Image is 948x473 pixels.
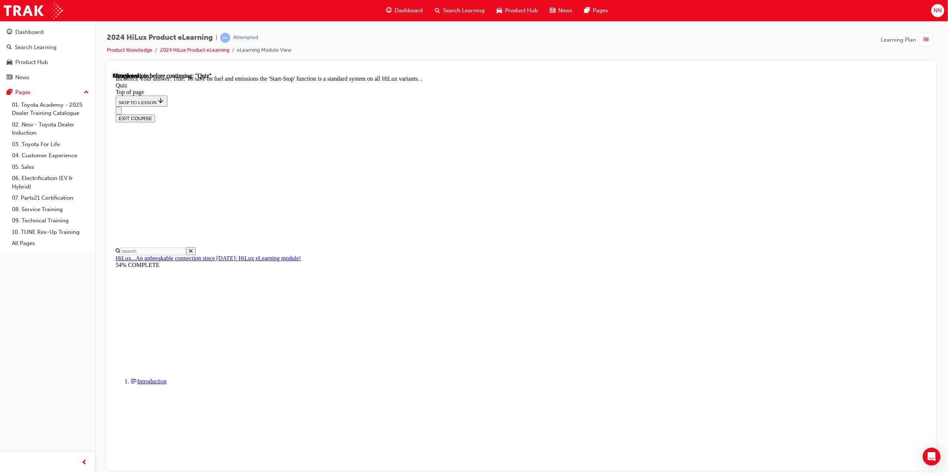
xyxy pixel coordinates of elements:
[931,4,944,17] button: NN
[237,46,292,55] li: eLearning Module View
[923,35,929,45] span: list-icon
[3,42,42,50] button: EXIT COURSE
[73,175,83,183] button: Close search menu
[7,44,12,51] span: search-icon
[3,3,814,10] div: Incorrect. Your answer: True: To save on fuel and emissions the 'Start-Stop' function is a standa...
[3,86,92,99] button: Pages
[220,33,230,43] span: learningRecordVerb_ATTEMPT-icon
[558,6,572,15] span: News
[233,34,258,41] div: Attempted
[6,27,52,33] span: SKIP TO LESSON
[9,215,92,226] a: 09. Technical Training
[3,34,9,42] button: Close navigation menu
[15,28,44,36] div: Dashboard
[881,36,916,44] span: Learning Plan
[3,23,55,34] button: SKIP TO LESSON
[429,3,491,18] a: search-iconSearch Learning
[9,204,92,215] a: 08. Service Training
[3,41,92,54] a: Search Learning
[15,73,29,82] div: News
[933,6,942,15] span: NN
[923,448,941,466] div: Open Intercom Messenger
[9,173,92,192] a: 06. Electrification (EV & Hybrid)
[3,24,92,86] button: DashboardSearch LearningProduct HubNews
[84,88,89,97] span: up-icon
[3,25,92,39] a: Dashboard
[505,6,538,15] span: Product Hub
[9,226,92,238] a: 10. TUNE Rev-Up Training
[7,74,12,81] span: news-icon
[9,99,92,119] a: 01. Toyota Academy - 2025 Dealer Training Catalogue
[4,2,63,19] img: Trak
[15,43,57,52] div: Search Learning
[544,3,578,18] a: news-iconNews
[380,3,429,18] a: guage-iconDashboard
[3,16,814,23] div: Top of page
[395,6,423,15] span: Dashboard
[107,33,213,42] span: 2024 HiLux Product eLearning
[9,238,92,249] a: All Pages
[160,47,229,53] a: 2024 HiLux Product eLearning
[9,119,92,139] a: 02. New - Toyota Dealer Induction
[593,6,608,15] span: Pages
[15,58,48,67] div: Product Hub
[435,6,440,15] span: search-icon
[216,33,217,42] span: |
[107,47,152,53] a: Product Knowledge
[3,189,814,196] div: 54% COMPLETE
[82,458,87,467] span: prev-icon
[9,192,92,204] a: 07. Parts21 Certification
[3,55,92,69] a: Product Hub
[3,183,189,189] a: HiLux...An unbreakable connection since [DATE]: HiLux eLearning module!
[584,6,590,15] span: pages-icon
[3,10,814,16] div: Quiz
[881,33,936,47] button: Learning Plan
[491,3,544,18] a: car-iconProduct Hub
[443,6,485,15] span: Search Learning
[386,6,392,15] span: guage-icon
[550,6,555,15] span: news-icon
[9,139,92,150] a: 03. Toyota For Life
[7,175,73,183] input: Search
[7,29,12,36] span: guage-icon
[9,161,92,173] a: 05. Sales
[3,71,92,84] a: News
[7,89,12,96] span: pages-icon
[578,3,614,18] a: pages-iconPages
[497,6,502,15] span: car-icon
[7,59,12,66] span: car-icon
[15,88,30,97] div: Pages
[9,150,92,161] a: 04. Customer Experience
